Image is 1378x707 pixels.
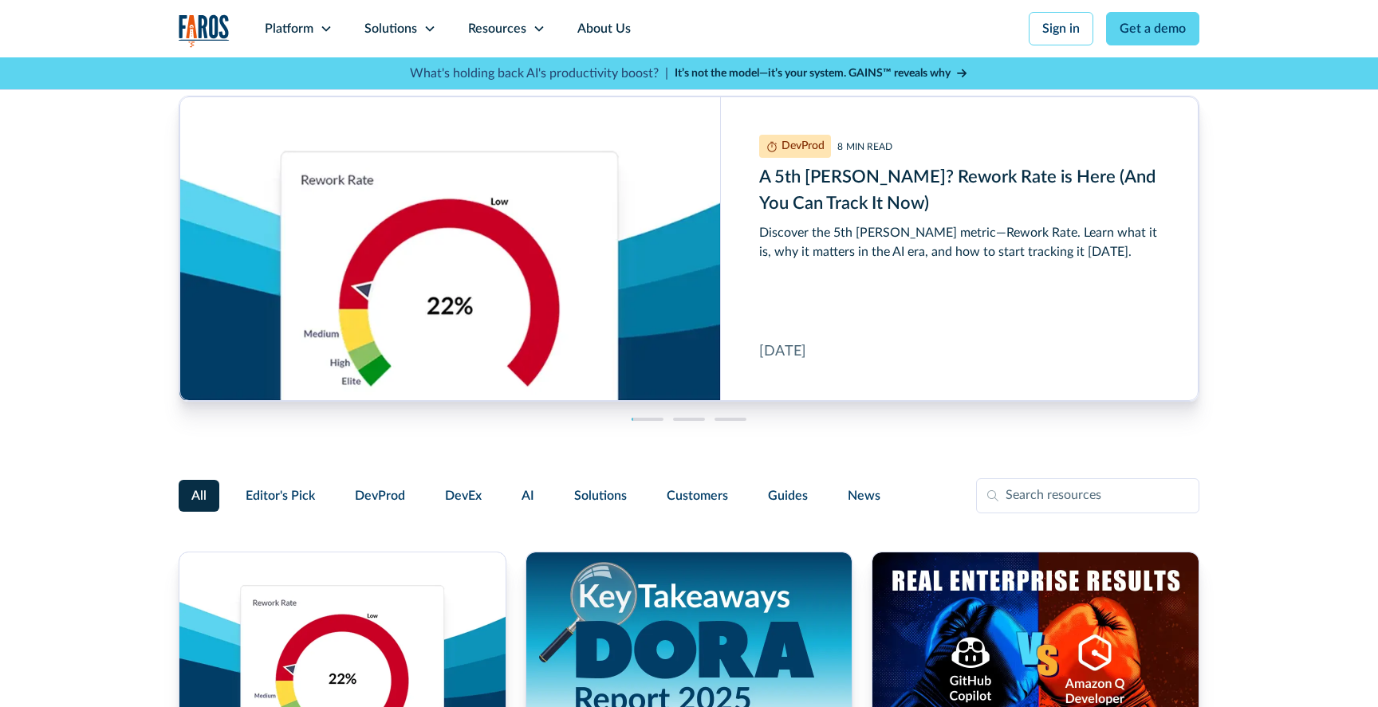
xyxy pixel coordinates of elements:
[574,486,627,505] span: Solutions
[848,486,880,505] span: News
[246,486,315,505] span: Editor's Pick
[355,486,405,505] span: DevProd
[675,68,951,79] strong: It’s not the model—it’s your system. GAINS™ reveals why
[768,486,808,505] span: Guides
[468,19,526,38] div: Resources
[410,64,668,83] p: What's holding back AI's productivity boost? |
[179,96,1199,401] a: A 5th DORA Metric? Rework Rate is Here (And You Can Track It Now)
[667,486,728,505] span: Customers
[179,14,230,47] a: home
[1106,12,1199,45] a: Get a demo
[265,19,313,38] div: Platform
[445,486,482,505] span: DevEx
[179,14,230,47] img: Logo of the analytics and reporting company Faros.
[976,478,1199,513] input: Search resources
[191,486,207,505] span: All
[675,65,968,82] a: It’s not the model—it’s your system. GAINS™ reveals why
[179,478,1199,513] form: Filter Form
[1029,12,1093,45] a: Sign in
[522,486,534,505] span: AI
[364,19,417,38] div: Solutions
[179,96,1199,401] div: cms-link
